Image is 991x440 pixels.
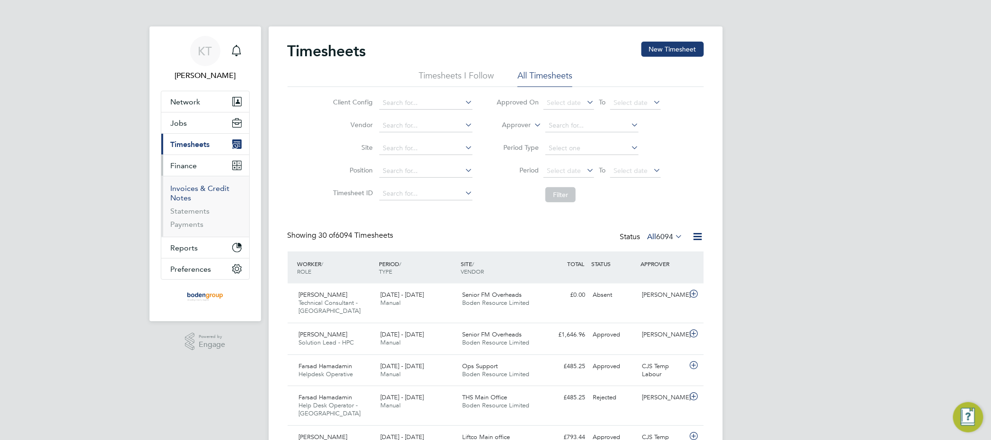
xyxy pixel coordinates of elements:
div: £0.00 [540,287,589,303]
label: All [648,232,683,242]
span: VENDOR [461,267,484,275]
span: Manual [380,370,401,378]
span: Select date [614,166,648,175]
span: Technical Consultant - [GEOGRAPHIC_DATA] [299,299,361,315]
span: [DATE] - [DATE] [380,393,424,401]
div: STATUS [589,255,639,272]
nav: Main navigation [149,26,261,321]
span: ROLE [298,267,312,275]
button: Timesheets [161,134,249,155]
img: boden-group-logo-retina.png [184,289,226,304]
div: SITE [458,255,540,280]
input: Select one [545,142,639,155]
div: Rejected [589,390,639,405]
div: £1,646.96 [540,327,589,343]
span: [PERSON_NAME] [299,291,348,299]
div: CJS Temp Labour [638,359,687,382]
div: Approved [589,327,639,343]
span: Jobs [171,119,187,128]
input: Search for... [379,164,473,178]
span: 30 of [319,231,336,240]
div: [PERSON_NAME] [638,287,687,303]
span: Powered by [199,333,225,341]
span: Manual [380,299,401,307]
div: WORKER [295,255,377,280]
div: Finance [161,176,249,237]
label: Client Config [330,98,373,106]
span: Farsad Hamadamin [299,362,352,370]
label: Period Type [496,143,539,152]
button: Reports [161,237,249,258]
span: Reports [171,243,198,252]
div: £485.25 [540,359,589,374]
span: Select date [547,98,581,107]
div: £485.25 [540,390,589,405]
span: / [399,260,401,267]
a: Powered byEngage [185,333,225,351]
input: Search for... [379,187,473,200]
div: Approved [589,359,639,374]
button: Filter [545,187,576,202]
span: / [472,260,474,267]
div: APPROVER [638,255,687,272]
label: Position [330,166,373,174]
span: Manual [380,401,401,409]
span: [DATE] - [DATE] [380,330,424,338]
span: To [596,96,608,108]
span: Boden Resource Limited [462,338,529,346]
span: / [322,260,324,267]
button: Preferences [161,259,249,279]
span: [DATE] - [DATE] [380,362,424,370]
input: Search for... [379,119,473,132]
span: Boden Resource Limited [462,370,529,378]
span: Select date [547,166,581,175]
input: Search for... [545,119,639,132]
span: Timesheets [171,140,210,149]
span: TYPE [379,267,392,275]
div: Status [620,231,685,244]
div: Showing [288,231,395,241]
button: Engage Resource Center [953,402,983,432]
span: Preferences [171,265,211,274]
button: New Timesheet [641,42,704,57]
span: 6094 [657,232,674,242]
span: Farsad Hamadamin [299,393,352,401]
span: To [596,164,608,176]
a: Go to home page [161,289,250,304]
span: THS Main Office [462,393,507,401]
span: [DATE] - [DATE] [380,291,424,299]
li: Timesheets I Follow [419,70,494,87]
label: Timesheet ID [330,189,373,197]
label: Approved On [496,98,539,106]
span: Boden Resource Limited [462,401,529,409]
li: All Timesheets [517,70,572,87]
div: [PERSON_NAME] [638,390,687,405]
span: Senior FM Overheads [462,330,522,338]
span: Engage [199,341,225,349]
h2: Timesheets [288,42,366,60]
span: 6094 Timesheets [319,231,394,240]
span: Select date [614,98,648,107]
div: PERIOD [377,255,458,280]
button: Jobs [161,112,249,133]
label: Vendor [330,121,373,129]
span: Ops Support [462,362,498,370]
span: Finance [171,161,197,170]
span: TOTAL [568,260,585,267]
div: [PERSON_NAME] [638,327,687,343]
span: Solution Lead - HPC [299,338,354,346]
label: Approver [488,121,531,130]
span: Karl Turner [161,70,250,81]
span: Help Desk Operator - [GEOGRAPHIC_DATA] [299,401,361,417]
input: Search for... [379,142,473,155]
a: Statements [171,207,210,216]
span: Senior FM Overheads [462,291,522,299]
span: Network [171,97,201,106]
input: Search for... [379,96,473,110]
span: Helpdesk Operative [299,370,353,378]
span: Boden Resource Limited [462,299,529,307]
label: Site [330,143,373,152]
span: [PERSON_NAME] [299,330,348,338]
div: Absent [589,287,639,303]
button: Network [161,91,249,112]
